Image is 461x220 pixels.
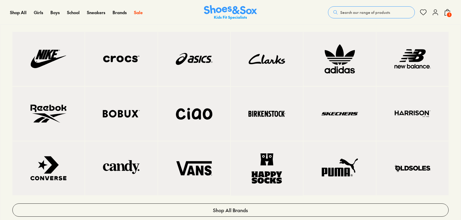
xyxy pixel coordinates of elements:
[204,5,257,20] a: Shoes & Sox
[10,9,27,16] a: Shop All
[113,9,127,16] a: Brands
[213,206,248,214] span: Shop All Brands
[10,9,27,15] span: Shop All
[67,9,80,15] span: School
[12,203,449,217] a: Shop All Brands
[3,2,21,20] button: Open gorgias live chat
[87,9,105,16] a: Sneakers
[340,10,390,15] span: Search our range of products
[34,9,43,16] a: Girls
[34,9,43,15] span: Girls
[328,6,415,18] button: Search our range of products
[204,5,257,20] img: SNS_Logo_Responsive.svg
[50,9,60,15] span: Boys
[113,9,127,15] span: Brands
[50,9,60,16] a: Boys
[67,9,80,16] a: School
[87,9,105,15] span: Sneakers
[134,9,143,16] a: Sale
[134,9,143,15] span: Sale
[446,12,452,18] span: 1
[444,6,451,19] button: 1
